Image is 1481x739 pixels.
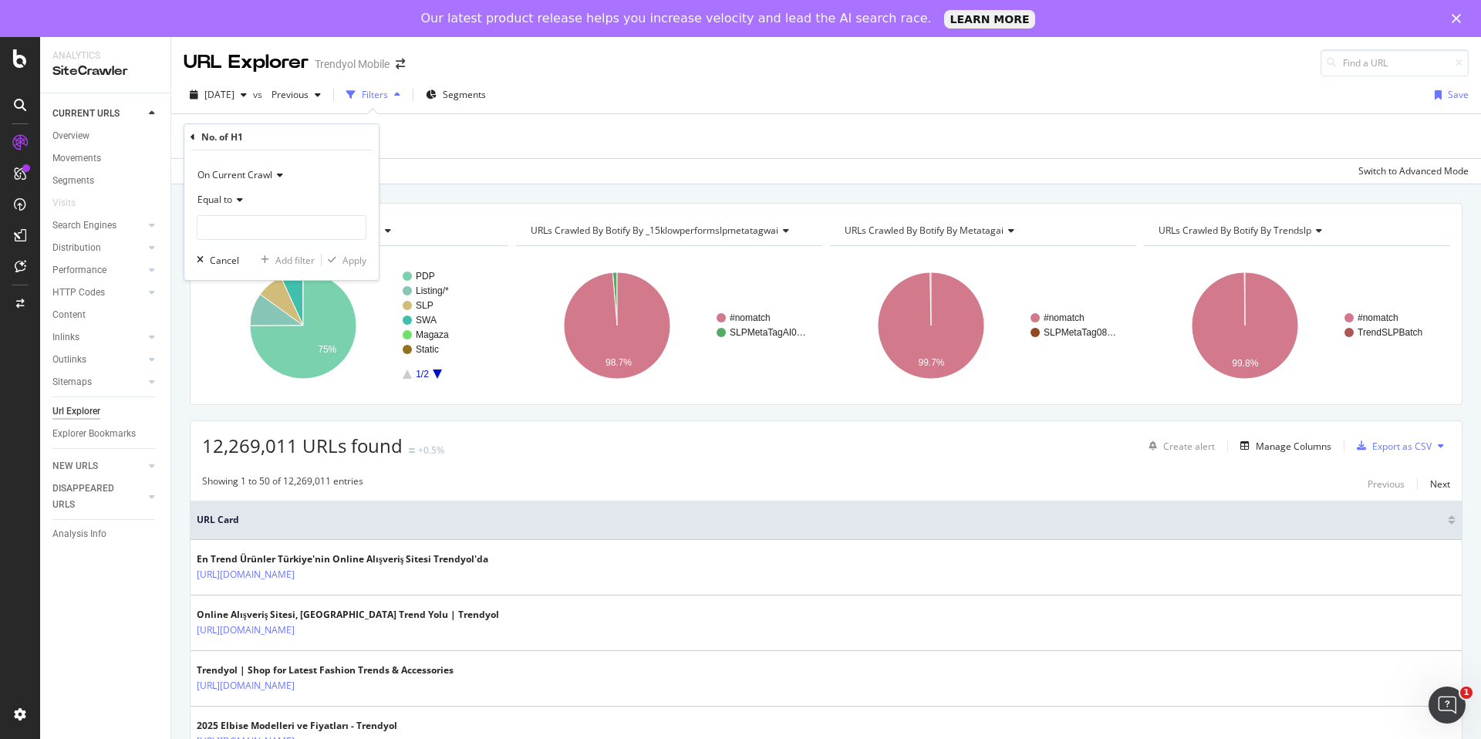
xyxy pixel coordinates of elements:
[1163,440,1215,453] div: Create alert
[52,49,158,62] div: Analytics
[197,678,295,693] a: [URL][DOMAIN_NAME]
[730,312,771,323] text: #nomatch
[197,552,488,566] div: En Trend Ürünler Türkiye'nin Online Alışveriş Sitesi Trendyol'da
[396,59,405,69] div: arrow-right-arrow-left
[52,195,91,211] a: Visits
[845,224,1004,237] span: URLs Crawled By Botify By metatagai
[416,315,437,326] text: SWA
[416,285,449,296] text: Listing/*
[1430,474,1450,493] button: Next
[52,403,160,420] a: Url Explorer
[52,173,94,189] div: Segments
[52,195,76,211] div: Visits
[52,128,89,144] div: Overview
[918,357,944,368] text: 99.7%
[421,11,932,26] div: Our latest product release helps you increase velocity and lead the AI search race.
[52,128,160,144] a: Overview
[1368,477,1405,491] div: Previous
[52,526,106,542] div: Analysis Info
[52,458,144,474] a: NEW URLS
[197,608,499,622] div: Online Alışveriş Sitesi, [GEOGRAPHIC_DATA] Trend Yolu | Trendyol
[1155,218,1436,243] h4: URLs Crawled By Botify By trendslp
[315,56,390,72] div: Trendyol Mobile
[416,369,429,380] text: 1/2
[416,329,449,340] text: Magaza
[52,329,144,346] a: Inlinks
[1232,358,1258,369] text: 99.8%
[184,83,253,107] button: [DATE]
[340,83,407,107] button: Filters
[52,262,144,278] a: Performance
[210,254,239,267] div: Cancel
[52,218,116,234] div: Search Engines
[1448,88,1469,101] div: Save
[52,285,105,301] div: HTTP Codes
[52,307,160,323] a: Content
[1159,224,1311,237] span: URLs Crawled By Botify By trendslp
[416,300,434,311] text: SLP
[830,258,1136,393] svg: A chart.
[842,218,1122,243] h4: URLs Crawled By Botify By metatagai
[52,352,144,368] a: Outlinks
[1044,312,1085,323] text: #nomatch
[52,426,136,442] div: Explorer Bookmarks
[52,329,79,346] div: Inlinks
[197,513,1444,527] span: URL Card
[253,88,265,101] span: vs
[52,307,86,323] div: Content
[52,150,101,167] div: Movements
[528,218,808,243] h4: URLs Crawled By Botify By _15klowperformslpmetatagwai
[1358,164,1469,177] div: Switch to Advanced Mode
[516,258,822,393] svg: A chart.
[420,83,492,107] button: Segments
[275,254,315,267] div: Add filter
[1430,477,1450,491] div: Next
[204,88,234,101] span: 2025 Aug. 10th
[1352,159,1469,184] button: Switch to Advanced Mode
[1358,312,1398,323] text: #nomatch
[1452,14,1467,23] div: Close
[52,403,100,420] div: Url Explorer
[1234,437,1331,455] button: Manage Columns
[416,271,435,282] text: PDP
[197,193,232,206] span: Equal to
[52,173,160,189] a: Segments
[265,88,309,101] span: Previous
[1429,687,1466,724] iframe: Intercom live chat
[409,448,415,453] img: Equal
[1460,687,1473,699] span: 1
[1351,434,1432,458] button: Export as CSV
[944,10,1036,29] a: LEARN MORE
[52,106,120,122] div: CURRENT URLS
[52,526,160,542] a: Analysis Info
[202,258,508,393] svg: A chart.
[531,224,778,237] span: URLs Crawled By Botify By _15klowperformslpmetatagwai
[322,252,366,268] button: Apply
[255,252,315,268] button: Add filter
[1372,440,1432,453] div: Export as CSV
[52,481,144,513] a: DISAPPEARED URLS
[52,150,160,167] a: Movements
[342,254,366,267] div: Apply
[52,481,130,513] div: DISAPPEARED URLS
[184,49,309,76] div: URL Explorer
[730,327,806,338] text: SLPMetaTagAI0…
[191,252,239,268] button: Cancel
[52,106,144,122] a: CURRENT URLS
[52,374,92,390] div: Sitemaps
[318,344,336,355] text: 75%
[418,444,444,457] div: +0.5%
[52,458,98,474] div: NEW URLS
[52,62,158,80] div: SiteCrawler
[197,623,295,638] a: [URL][DOMAIN_NAME]
[1256,440,1331,453] div: Manage Columns
[1429,83,1469,107] button: Save
[1368,474,1405,493] button: Previous
[1144,258,1450,393] div: A chart.
[202,433,403,458] span: 12,269,011 URLs found
[1358,327,1422,338] text: TrendSLPBatch
[52,285,144,301] a: HTTP Codes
